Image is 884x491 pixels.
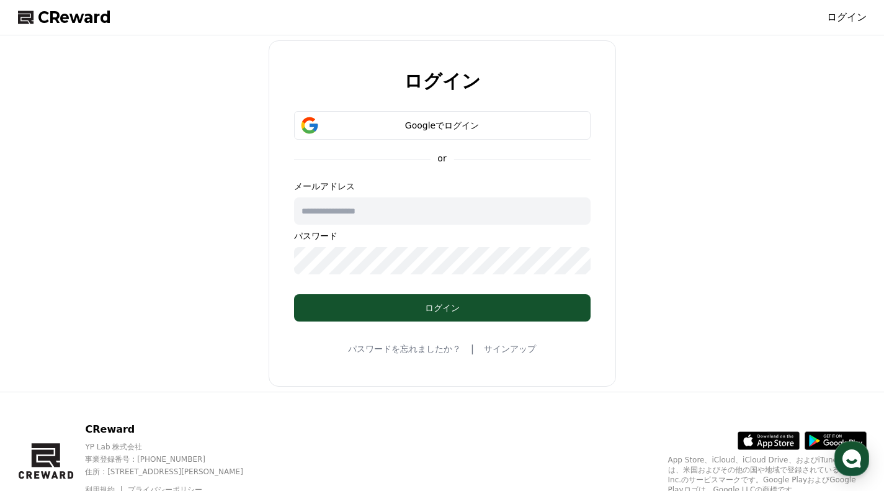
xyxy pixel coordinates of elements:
p: 事業登録番号 : [PHONE_NUMBER] [85,454,264,464]
a: パスワードを忘れましたか？ [348,343,461,355]
p: or [430,152,453,164]
p: メールアドレス [294,180,591,192]
button: ログイン [294,294,591,322]
p: パスワード [294,230,591,242]
div: Googleでログイン [312,119,573,132]
span: | [471,341,474,356]
a: サインアップ [484,343,536,355]
p: YP Lab 株式会社 [85,442,264,452]
span: CReward [38,7,111,27]
a: ログイン [827,10,867,25]
div: ログイン [319,302,566,314]
a: CReward [18,7,111,27]
p: CReward [85,422,264,437]
h2: ログイン [404,71,481,91]
button: Googleでログイン [294,111,591,140]
p: 住所 : [STREET_ADDRESS][PERSON_NAME] [85,467,264,477]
